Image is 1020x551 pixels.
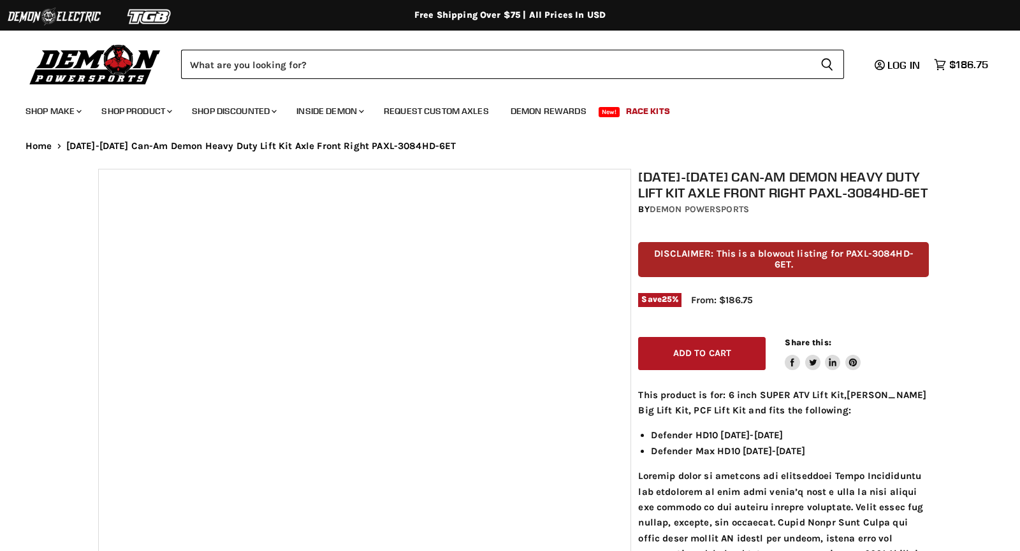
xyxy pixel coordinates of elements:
[638,169,929,201] h1: [DATE]-[DATE] Can-Am Demon Heavy Duty Lift Kit Axle Front Right PAXL-3084HD-6ET
[25,41,165,87] img: Demon Powersports
[599,107,620,117] span: New!
[638,337,766,371] button: Add to cart
[181,50,810,79] input: Search
[638,293,681,307] span: Save %
[616,98,680,124] a: Race Kits
[928,55,994,74] a: $186.75
[785,338,831,347] span: Share this:
[92,98,180,124] a: Shop Product
[66,141,456,152] span: [DATE]-[DATE] Can-Am Demon Heavy Duty Lift Kit Axle Front Right PAXL-3084HD-6ET
[16,98,89,124] a: Shop Make
[16,93,985,124] ul: Main menu
[181,50,844,79] form: Product
[501,98,596,124] a: Demon Rewards
[869,59,928,71] a: Log in
[810,50,844,79] button: Search
[6,4,102,29] img: Demon Electric Logo 2
[638,387,929,419] p: This product is for: 6 inch SUPER ATV Lift Kit,[PERSON_NAME] Big Lift Kit, PCF Lift Kit and fits ...
[673,348,732,359] span: Add to cart
[25,141,52,152] a: Home
[691,294,753,306] span: From: $186.75
[785,337,861,371] aside: Share this:
[102,4,198,29] img: TGB Logo 2
[638,242,929,277] p: DISCLAIMER: This is a blowout listing for PAXL-3084HD-6ET.
[662,294,672,304] span: 25
[287,98,372,124] a: Inside Demon
[949,59,988,71] span: $186.75
[651,427,929,443] li: Defender HD10 [DATE]-[DATE]
[650,204,749,215] a: Demon Powersports
[182,98,284,124] a: Shop Discounted
[887,59,920,71] span: Log in
[638,203,929,217] div: by
[651,443,929,459] li: Defender Max HD10 [DATE]-[DATE]
[374,98,499,124] a: Request Custom Axles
